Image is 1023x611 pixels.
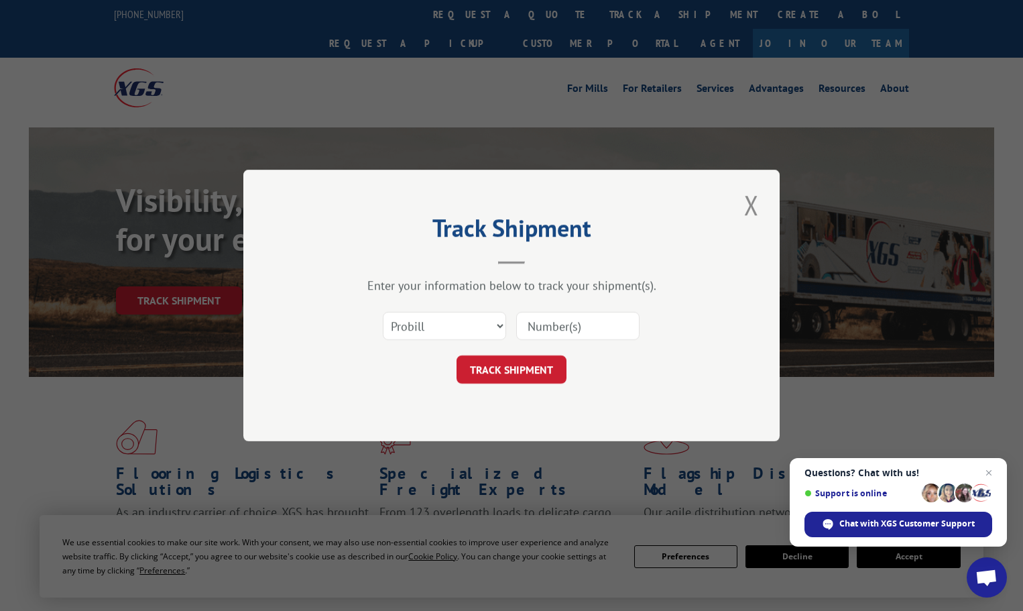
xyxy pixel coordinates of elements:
[804,512,992,537] span: Chat with XGS Customer Support
[804,488,917,498] span: Support is online
[804,467,992,478] span: Questions? Chat with us!
[457,355,566,384] button: TRACK SHIPMENT
[740,186,763,223] button: Close modal
[839,518,975,530] span: Chat with XGS Customer Support
[310,278,713,293] div: Enter your information below to track your shipment(s).
[516,312,640,340] input: Number(s)
[310,219,713,244] h2: Track Shipment
[967,557,1007,598] a: Open chat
